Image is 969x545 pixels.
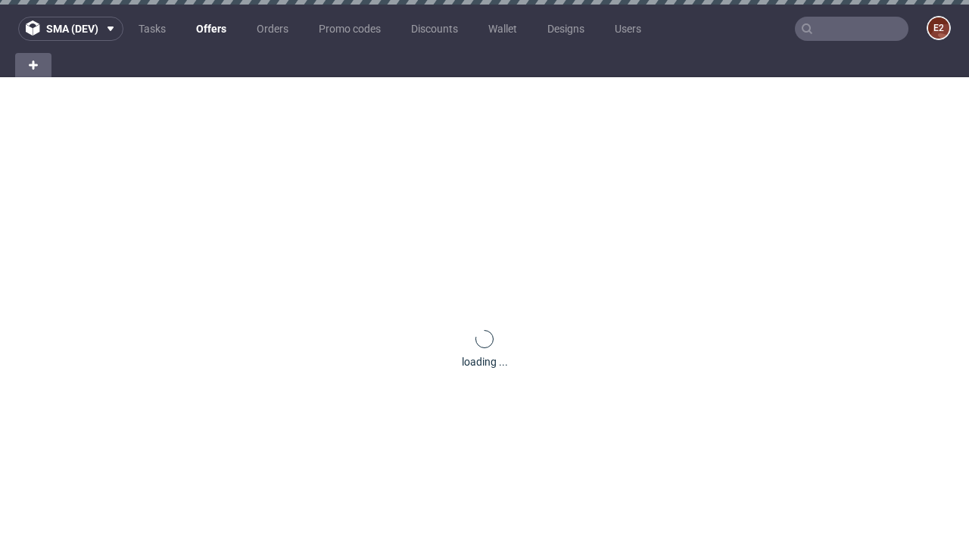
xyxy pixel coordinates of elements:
a: Tasks [129,17,175,41]
a: Orders [248,17,298,41]
a: Offers [187,17,235,41]
figcaption: e2 [928,17,949,39]
a: Users [606,17,650,41]
a: Discounts [402,17,467,41]
div: loading ... [462,354,508,369]
a: Promo codes [310,17,390,41]
a: Wallet [479,17,526,41]
span: sma (dev) [46,23,98,34]
a: Designs [538,17,594,41]
button: sma (dev) [18,17,123,41]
